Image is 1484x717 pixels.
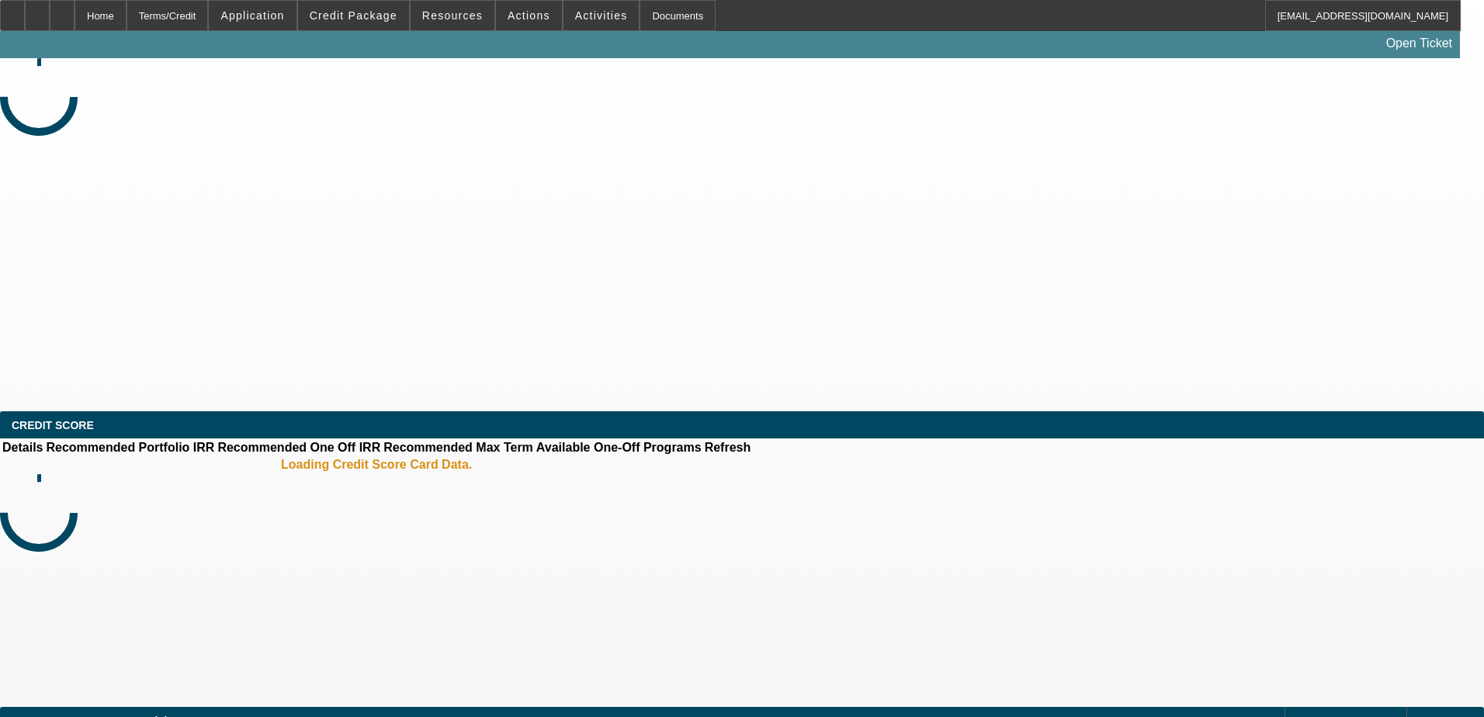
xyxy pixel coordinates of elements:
[12,419,94,431] span: CREDIT SCORE
[217,440,381,455] th: Recommended One Off IRR
[422,9,483,22] span: Resources
[209,1,296,30] button: Application
[563,1,640,30] button: Activities
[536,440,702,455] th: Available One-Off Programs
[411,1,494,30] button: Resources
[298,1,409,30] button: Credit Package
[2,440,43,455] th: Details
[508,9,550,22] span: Actions
[281,458,472,472] b: Loading Credit Score Card Data.
[383,440,534,455] th: Recommended Max Term
[1380,30,1458,57] a: Open Ticket
[220,9,284,22] span: Application
[310,9,397,22] span: Credit Package
[575,9,628,22] span: Activities
[496,1,562,30] button: Actions
[704,440,752,455] th: Refresh
[45,440,215,455] th: Recommended Portfolio IRR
